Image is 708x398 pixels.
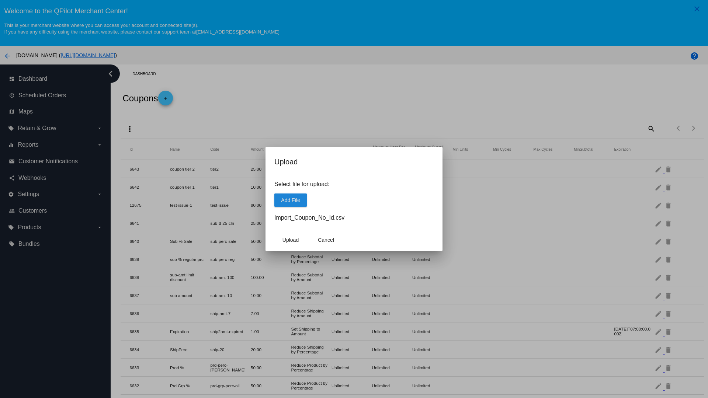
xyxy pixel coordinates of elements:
h4: Import_Coupon_No_Id.csv [274,214,434,221]
p: Select file for upload: [274,181,434,188]
span: Upload [282,237,299,243]
button: Close dialog [310,233,342,247]
button: Add File [274,193,307,207]
span: Cancel [318,237,334,243]
span: Add File [281,197,300,203]
button: Upload [274,233,307,247]
h2: Upload [274,156,434,168]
